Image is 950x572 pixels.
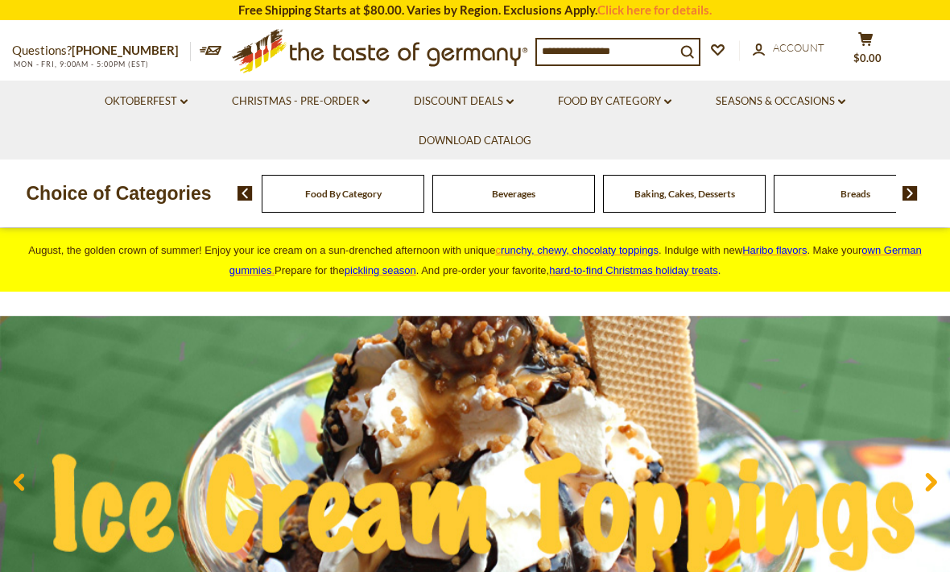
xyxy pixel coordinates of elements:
[28,244,921,276] span: August, the golden crown of summer! Enjoy your ice cream on a sun-drenched afternoon with unique ...
[753,39,824,57] a: Account
[597,2,712,17] a: Click here for details.
[345,264,416,276] a: pickling season
[716,93,845,110] a: Seasons & Occasions
[496,244,659,256] a: crunchy, chewy, chocolaty toppings
[558,93,671,110] a: Food By Category
[414,93,514,110] a: Discount Deals
[742,244,807,256] a: Haribo flavors
[501,244,659,256] span: runchy, chewy, chocolaty toppings
[72,43,179,57] a: [PHONE_NUMBER]
[229,244,922,276] a: own German gummies.
[232,93,370,110] a: Christmas - PRE-ORDER
[105,93,188,110] a: Oktoberfest
[853,52,882,64] span: $0.00
[549,264,718,276] a: hard-to-find Christmas holiday treats
[12,60,149,68] span: MON - FRI, 9:00AM - 5:00PM (EST)
[634,188,735,200] a: Baking, Cakes, Desserts
[419,132,531,150] a: Download Catalog
[841,31,890,72] button: $0.00
[549,264,721,276] span: .
[229,244,922,276] span: own German gummies
[902,186,918,201] img: next arrow
[305,188,382,200] a: Food By Category
[237,186,253,201] img: previous arrow
[12,40,191,61] p: Questions?
[773,41,824,54] span: Account
[492,188,535,200] a: Beverages
[841,188,870,200] a: Breads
